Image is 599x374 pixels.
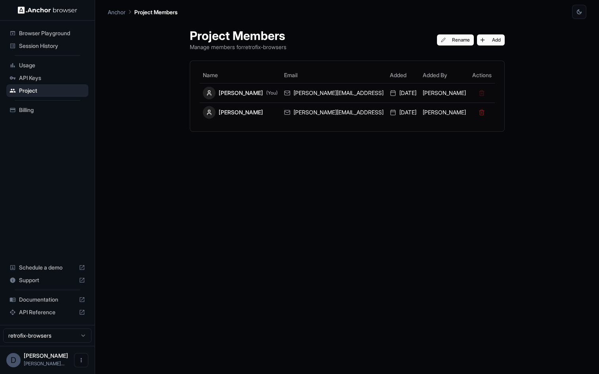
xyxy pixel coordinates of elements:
span: Usage [19,61,85,69]
button: Open menu [74,353,88,367]
div: Billing [6,104,88,116]
div: Usage [6,59,88,72]
td: [PERSON_NAME] [420,103,469,122]
span: API Keys [19,74,85,82]
p: Project Members [134,8,177,16]
span: Schedule a demo [19,264,76,271]
div: Project [6,84,88,97]
div: Browser Playground [6,27,88,40]
span: (You) [266,90,278,96]
div: [PERSON_NAME][EMAIL_ADDRESS] [284,89,383,97]
p: Anchor [108,8,126,16]
div: [PERSON_NAME][EMAIL_ADDRESS] [284,108,383,116]
div: Support [6,274,88,287]
div: [DATE] [390,108,416,116]
button: Rename [437,34,474,46]
span: Support [19,276,76,284]
th: Added [387,67,420,83]
div: API Reference [6,306,88,319]
td: [PERSON_NAME] [420,83,469,103]
span: Project [19,87,85,95]
div: Schedule a demo [6,261,88,274]
span: daniel@retrofix.ai [24,361,65,366]
div: [PERSON_NAME] [203,87,278,99]
p: Manage members for retrofix-browsers [190,43,286,51]
div: [PERSON_NAME] [203,106,278,119]
h1: Project Members [190,28,286,43]
span: Billing [19,106,85,114]
div: D [6,353,21,367]
img: Anchor Logo [18,6,77,14]
span: API Reference [19,308,76,316]
button: Add [477,34,505,46]
span: Browser Playground [19,29,85,37]
th: Actions [469,67,495,83]
th: Name [200,67,281,83]
div: Documentation [6,293,88,306]
div: Session History [6,40,88,52]
nav: breadcrumb [108,8,177,16]
th: Email [281,67,387,83]
span: Daniel Portela [24,352,68,359]
span: Session History [19,42,85,50]
th: Added By [420,67,469,83]
span: Documentation [19,296,76,304]
div: API Keys [6,72,88,84]
div: [DATE] [390,89,416,97]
